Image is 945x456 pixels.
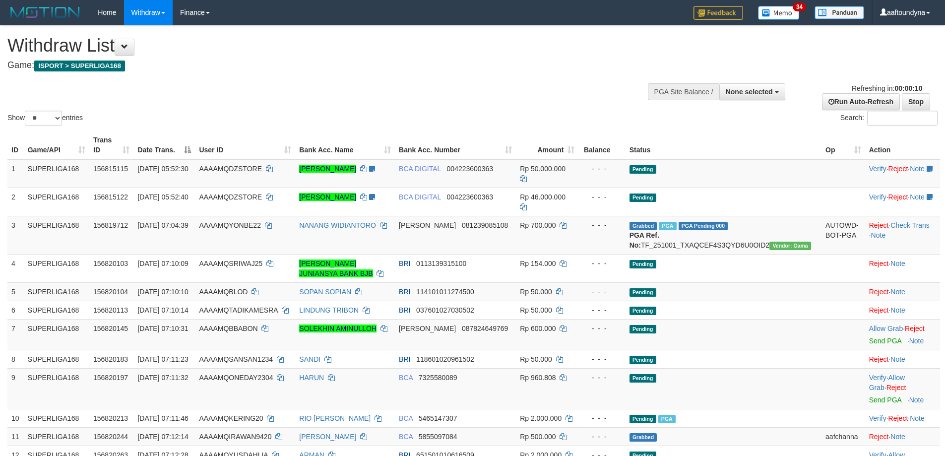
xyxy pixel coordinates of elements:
[630,415,656,423] span: Pending
[909,396,924,404] a: Note
[630,307,656,315] span: Pending
[869,193,886,201] a: Verify
[726,88,773,96] span: None selected
[24,131,89,159] th: Game/API: activate to sort column ascending
[93,355,128,363] span: 156820183
[582,220,621,230] div: - - -
[416,306,474,314] span: Copy 037601027030502 to clipboard
[24,301,89,319] td: SUPERLIGA168
[24,409,89,427] td: SUPERLIGA168
[869,260,889,267] a: Reject
[658,415,676,423] span: Marked by aafnonsreyleab
[299,306,359,314] a: LINDUNG TRIBON
[416,288,474,296] span: Copy 114101011274500 to clipboard
[520,193,566,201] span: Rp 46.000.000
[7,350,24,368] td: 8
[520,306,552,314] span: Rp 50.000
[865,188,940,216] td: · ·
[24,319,89,350] td: SUPERLIGA168
[890,288,905,296] a: Note
[758,6,800,20] img: Button%20Memo.svg
[520,325,556,332] span: Rp 600.000
[910,165,925,173] a: Note
[419,414,457,422] span: Copy 5465147307 to clipboard
[399,355,410,363] span: BRI
[399,414,413,422] span: BCA
[7,159,24,188] td: 1
[520,374,556,382] span: Rp 960.808
[7,368,24,409] td: 9
[648,83,719,100] div: PGA Site Balance /
[299,221,376,229] a: NANANG WIDIANTORO
[195,131,295,159] th: User ID: activate to sort column ascending
[199,433,271,441] span: AAAAMQIRAWAN9420
[890,221,930,229] a: Check Trans
[578,131,625,159] th: Balance
[93,325,128,332] span: 156820145
[630,260,656,268] span: Pending
[24,350,89,368] td: SUPERLIGA168
[299,165,356,173] a: [PERSON_NAME]
[7,301,24,319] td: 6
[7,282,24,301] td: 5
[516,131,578,159] th: Amount: activate to sort column ascending
[447,165,493,173] span: Copy 004223600363 to clipboard
[869,433,889,441] a: Reject
[630,356,656,364] span: Pending
[821,131,865,159] th: Op: activate to sort column ascending
[24,368,89,409] td: SUPERLIGA168
[399,221,456,229] span: [PERSON_NAME]
[399,374,413,382] span: BCA
[582,287,621,297] div: - - -
[137,433,188,441] span: [DATE] 07:12:14
[769,242,811,250] span: Vendor URL: https://trx31.1velocity.biz
[869,396,901,404] a: Send PGA
[865,409,940,427] td: · ·
[582,324,621,333] div: - - -
[865,301,940,319] td: ·
[888,414,908,422] a: Reject
[7,427,24,446] td: 11
[894,84,922,92] strong: 00:00:10
[867,111,938,126] input: Search:
[299,325,377,332] a: SOLEKHIN AMINULLOH
[679,222,728,230] span: PGA Pending
[24,188,89,216] td: SUPERLIGA168
[399,193,441,201] span: BCA DIGITAL
[582,164,621,174] div: - - -
[719,83,785,100] button: None selected
[199,414,263,422] span: AAAAMQKERING20
[7,216,24,254] td: 3
[7,36,620,56] h1: Withdraw List
[133,131,195,159] th: Date Trans.: activate to sort column descending
[416,260,466,267] span: Copy 0113139315100 to clipboard
[520,260,556,267] span: Rp 154.000
[890,355,905,363] a: Note
[886,384,906,391] a: Reject
[199,165,262,173] span: AAAAMQDZSTORE
[7,5,83,20] img: MOTION_logo.png
[199,355,273,363] span: AAAAMQSANSAN1234
[520,221,556,229] span: Rp 700.000
[840,111,938,126] label: Search:
[871,231,886,239] a: Note
[520,414,562,422] span: Rp 2.000.000
[7,131,24,159] th: ID
[93,288,128,296] span: 156820104
[462,221,508,229] span: Copy 081239085108 to clipboard
[419,433,457,441] span: Copy 5855097084 to clipboard
[24,159,89,188] td: SUPERLIGA168
[865,216,940,254] td: · ·
[869,414,886,422] a: Verify
[93,165,128,173] span: 156815115
[93,433,128,441] span: 156820244
[399,288,410,296] span: BRI
[399,306,410,314] span: BRI
[199,260,262,267] span: AAAAMQSRIWAJ25
[89,131,133,159] th: Trans ID: activate to sort column ascending
[869,374,886,382] a: Verify
[869,288,889,296] a: Reject
[693,6,743,20] img: Feedback.jpg
[821,427,865,446] td: aafchanna
[299,433,356,441] a: [PERSON_NAME]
